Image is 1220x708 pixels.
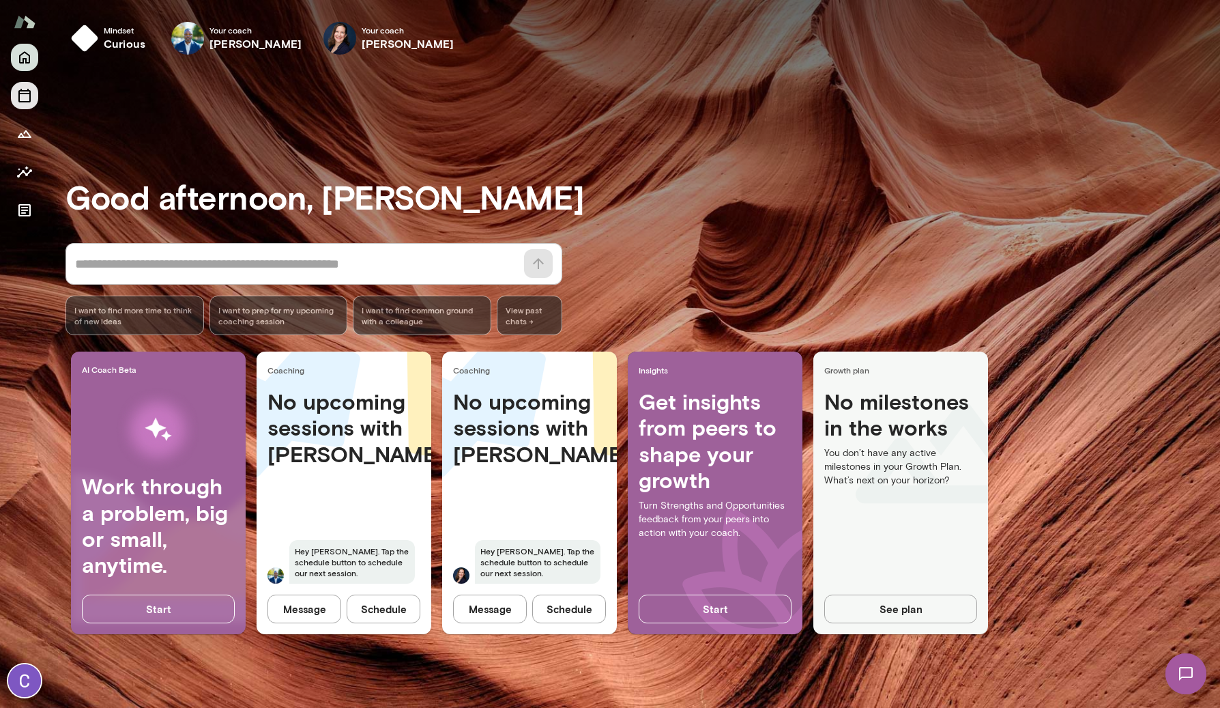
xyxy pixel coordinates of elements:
[362,305,482,326] span: I want to find common ground with a colleague
[11,44,38,71] button: Home
[104,25,145,36] span: Mindset
[267,595,341,623] button: Message
[532,595,606,623] button: Schedule
[66,178,1220,216] h3: Good afternoon, [PERSON_NAME]
[639,388,791,494] h4: Get insights from peers to shape your growth
[8,664,41,697] img: Charlie Mei
[639,499,791,540] p: Turn Strengths and Opportunities feedback from your peers into action with your coach.
[98,386,219,473] img: AI Workflows
[824,447,977,487] p: You don’t have any active milestones in your Growth Plan. What’s next on your horizon?
[267,388,420,467] h4: No upcoming sessions with [PERSON_NAME]
[362,36,454,52] h6: [PERSON_NAME]
[14,9,35,35] img: Mento
[824,388,977,447] h4: No milestones in the works
[11,197,38,224] button: Documents
[453,365,611,376] span: Coaching
[11,120,38,147] button: Growth Plan
[267,567,284,584] img: Jay Floyd Floyd
[74,305,195,326] span: I want to find more time to think of new ideas
[82,364,240,375] span: AI Coach Beta
[218,305,339,326] span: I want to prep for my upcoming coaching session
[11,158,38,186] button: Insights
[11,82,38,109] button: Sessions
[66,16,156,60] button: Mindsetcurious
[475,540,600,584] span: Hey [PERSON_NAME]. Tap the schedule button to schedule our next session.
[824,365,983,376] span: Growth plan
[824,595,977,623] button: See plan
[453,388,606,467] h4: No upcoming sessions with [PERSON_NAME]
[162,16,311,60] div: Jay FloydYour coach[PERSON_NAME]
[267,365,426,376] span: Coaching
[209,36,302,52] h6: [PERSON_NAME]
[171,22,204,55] img: Jay Floyd
[639,595,791,623] button: Start
[347,595,420,623] button: Schedule
[104,36,145,52] h6: curious
[209,296,348,335] div: I want to prep for my upcoming coaching session
[323,22,356,55] img: Anna Bethke
[453,567,469,584] img: Anna Bethke Bethke
[453,595,527,623] button: Message
[209,25,302,36] span: Your coach
[497,296,562,335] span: View past chats ->
[82,595,235,623] button: Start
[314,16,463,60] div: Anna BethkeYour coach[PERSON_NAME]
[82,473,235,578] h4: Work through a problem, big or small, anytime.
[353,296,491,335] div: I want to find common ground with a colleague
[289,540,415,584] span: Hey [PERSON_NAME]. Tap the schedule button to schedule our next session.
[66,296,204,335] div: I want to find more time to think of new ideas
[639,365,797,376] span: Insights
[362,25,454,36] span: Your coach
[71,25,98,52] img: mindset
